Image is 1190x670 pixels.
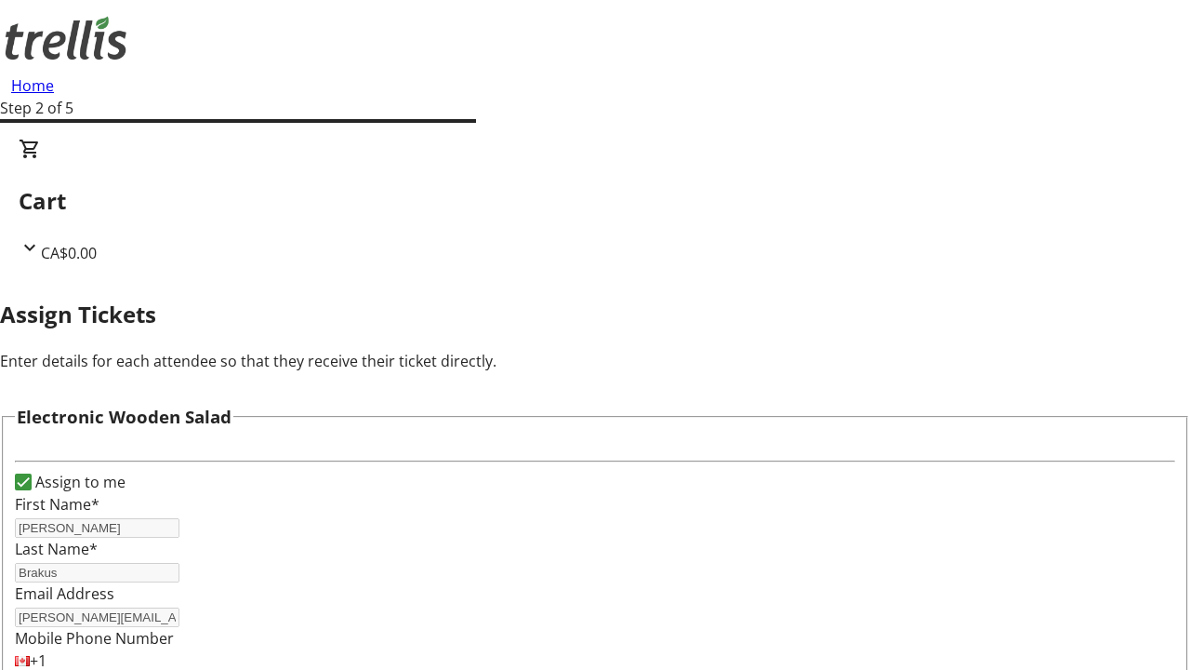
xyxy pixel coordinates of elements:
h2: Cart [19,184,1171,218]
label: Last Name* [15,539,98,559]
span: CA$0.00 [41,243,97,263]
div: CartCA$0.00 [19,138,1171,264]
h3: Electronic Wooden Salad [17,404,231,430]
label: Assign to me [32,471,126,493]
label: Email Address [15,583,114,604]
label: First Name* [15,494,99,515]
label: Mobile Phone Number [15,628,174,649]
